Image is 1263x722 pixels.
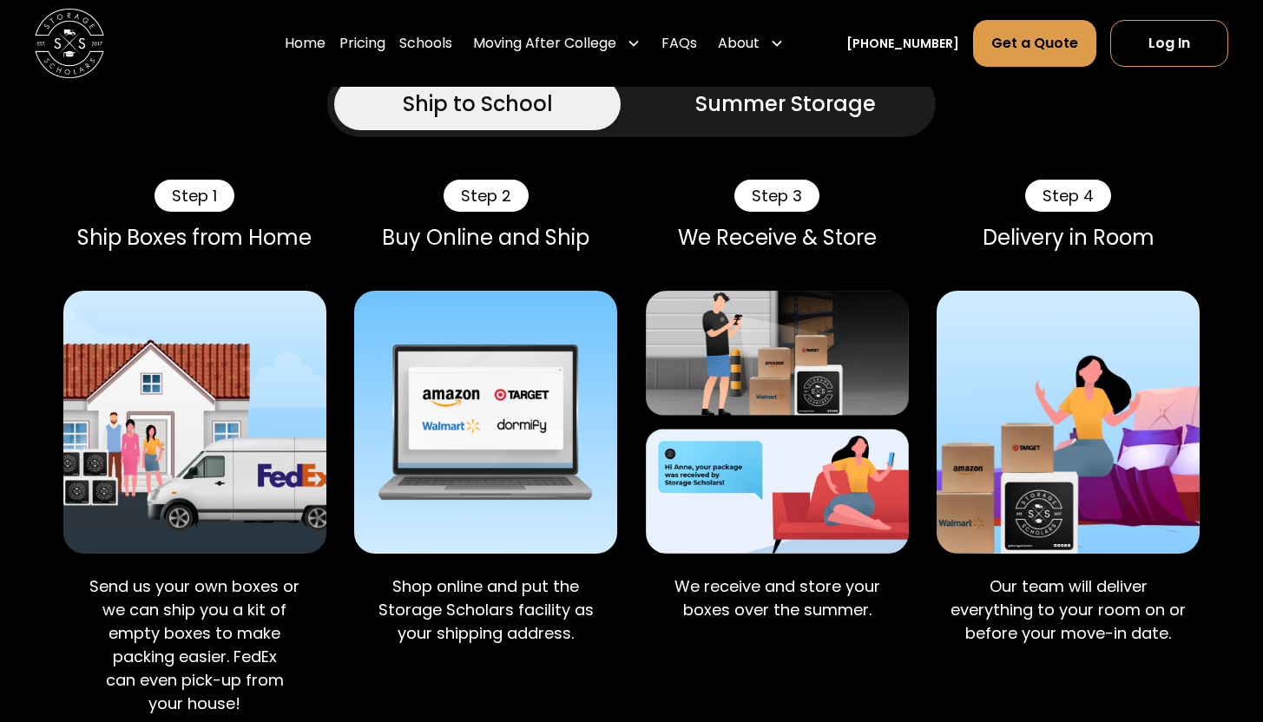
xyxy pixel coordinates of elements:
[155,180,234,213] div: Step 1
[846,35,959,53] a: [PHONE_NUMBER]
[473,33,616,54] div: Moving After College
[444,180,529,213] div: Step 2
[35,9,104,78] img: Storage Scholars main logo
[354,226,617,251] div: Buy Online and Ship
[661,19,697,68] a: FAQs
[646,226,909,251] div: We Receive & Store
[466,19,648,68] div: Moving After College
[695,89,876,120] div: Summer Storage
[77,574,312,715] p: Send us your own boxes or we can ship you a kit of empty boxes to make packing easier. FedEx can ...
[1110,20,1228,67] a: Log In
[951,574,1186,645] p: Our team will deliver everything to your room on or before your move-in date.
[63,226,326,251] div: Ship Boxes from Home
[973,20,1096,67] a: Get a Quote
[399,19,452,68] a: Schools
[734,180,819,213] div: Step 3
[937,226,1200,251] div: Delivery in Room
[660,574,895,621] p: We receive and store your boxes over the summer.
[718,33,760,54] div: About
[339,19,385,68] a: Pricing
[368,574,603,645] p: Shop online and put the Storage Scholars facility as your shipping address.
[285,19,326,68] a: Home
[403,89,553,120] div: Ship to School
[1025,180,1111,213] div: Step 4
[711,19,791,68] div: About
